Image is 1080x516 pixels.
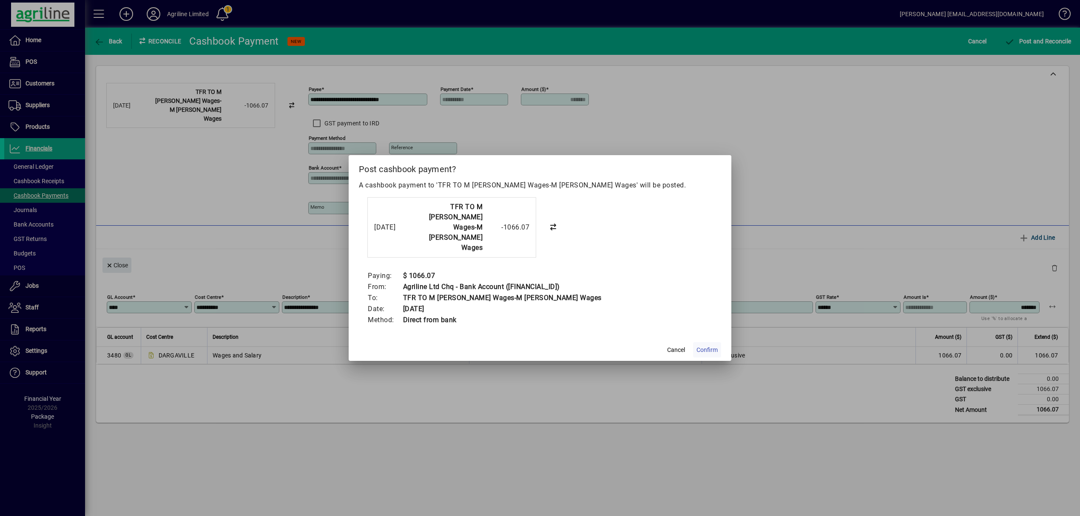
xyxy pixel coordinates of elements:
td: To: [367,292,403,303]
td: Agriline Ltd Chq - Bank Account ([FINANCIAL_ID]) [403,281,602,292]
td: TFR TO M [PERSON_NAME] Wages-M [PERSON_NAME] Wages [403,292,602,303]
td: [DATE] [403,303,602,315]
span: Confirm [696,346,718,354]
button: Cancel [662,342,690,357]
p: A cashbook payment to 'TFR TO M [PERSON_NAME] Wages-M [PERSON_NAME] Wages' will be posted. [359,180,721,190]
td: $ 1066.07 [403,270,602,281]
td: Method: [367,315,403,326]
td: Direct from bank [403,315,602,326]
div: [DATE] [374,222,408,232]
td: Date: [367,303,403,315]
div: -1066.07 [487,222,529,232]
strong: TFR TO M [PERSON_NAME] Wages-M [PERSON_NAME] Wages [429,203,483,252]
button: Confirm [693,342,721,357]
td: Paying: [367,270,403,281]
h2: Post cashbook payment? [349,155,731,180]
td: From: [367,281,403,292]
span: Cancel [667,346,685,354]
